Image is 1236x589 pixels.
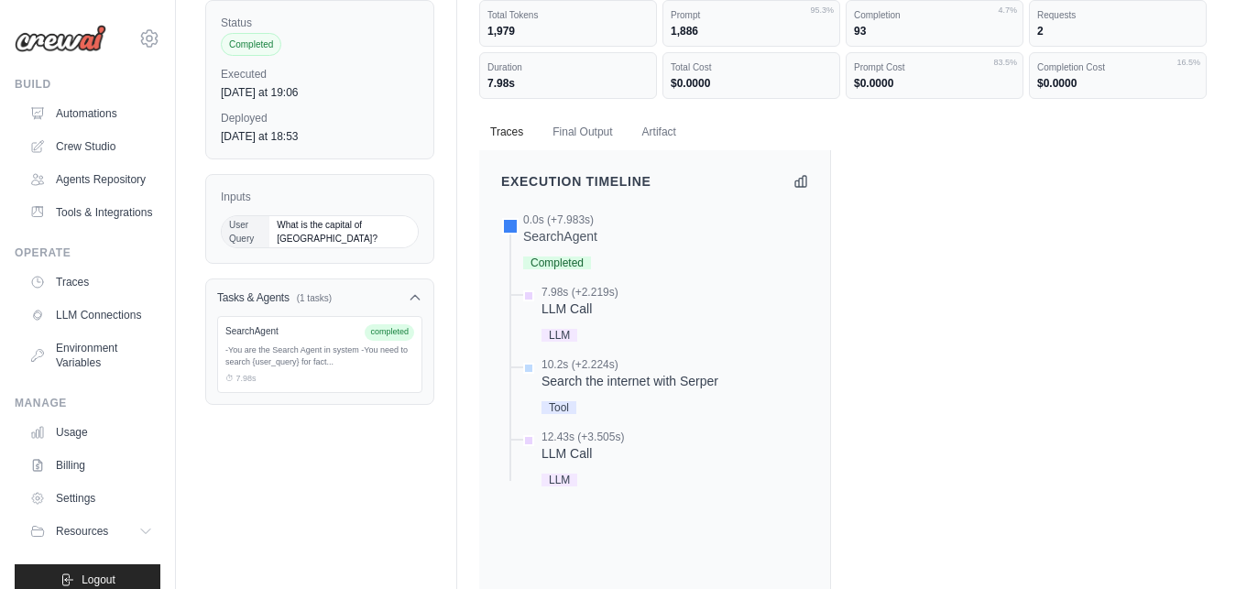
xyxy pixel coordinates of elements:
time: October 9, 2025 at 18:53 IST [221,130,299,143]
span: (1 tasks) [297,291,332,305]
span: Logout [82,573,115,587]
dt: Completion [854,8,1015,22]
div: 7.98s (+2.219s) [541,285,618,300]
iframe: Chat Widget [1144,501,1236,589]
div: Build [15,77,160,92]
a: Traces [22,267,160,297]
dd: 93 [854,24,1015,38]
div: -You are the Search Agent in system -You need to search {user_query} for fact... [225,344,414,369]
span: Tool [541,401,576,414]
label: Deployed [221,111,419,125]
span: Completed [221,33,281,56]
div: LLM Call [541,444,624,463]
div: Search the internet with Serper [541,372,718,390]
div: 12.43s (+3.505s) [541,430,624,444]
div: SearchAgent [225,324,357,338]
a: Settings [22,484,160,513]
dd: $0.0000 [671,76,832,91]
button: Resources [22,517,160,546]
h2: Execution Timeline [501,172,651,191]
div: 10.2s (+2.224s) [541,357,718,372]
dt: Total Cost [671,60,832,74]
dt: Prompt Cost [854,60,1015,74]
span: 4.7% [998,5,1017,17]
span: completed [365,324,414,341]
dt: Total Tokens [487,8,649,22]
span: Completed [523,256,591,269]
dt: Prompt [671,8,832,22]
a: Crew Studio [22,132,160,161]
img: Logo [15,25,106,52]
button: Artifact [631,114,687,152]
div: Operate [15,245,160,260]
button: Traces [479,114,534,152]
dt: Requests [1037,8,1198,22]
label: Inputs [221,190,419,204]
h3: Tasks & Agents [217,290,290,305]
a: Automations [22,99,160,128]
a: Environment Variables [22,333,160,377]
span: LLM [541,329,577,342]
div: ⏱ 7.98s [225,373,414,386]
span: 16.5% [1176,57,1200,70]
dd: 1,886 [671,24,832,38]
div: LLM Call [541,300,618,318]
a: Usage [22,418,160,447]
dd: 7.98s [487,76,649,91]
dt: Completion Cost [1037,60,1198,74]
div: SearchAgent [523,227,597,245]
div: Manage [15,396,160,410]
div: 0.0s (+7.983s) [523,213,597,227]
label: Status [221,16,419,30]
a: Tools & Integrations [22,198,160,227]
dd: 1,979 [487,24,649,38]
a: Agents Repository [22,165,160,194]
dd: $0.0000 [854,76,1015,91]
span: What is the capital of [GEOGRAPHIC_DATA]? [269,216,418,247]
span: Resources [56,524,108,539]
a: Billing [22,451,160,480]
dd: $0.0000 [1037,76,1198,91]
span: 83.5% [993,57,1017,70]
dt: Duration [487,60,649,74]
span: User Query [222,216,269,247]
span: 95.3% [810,5,834,17]
span: LLM [541,474,577,486]
button: Final Output [541,114,623,152]
label: Executed [221,67,419,82]
dd: 2 [1037,24,1198,38]
time: October 9, 2025 at 19:06 IST [221,86,299,99]
a: LLM Connections [22,300,160,330]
